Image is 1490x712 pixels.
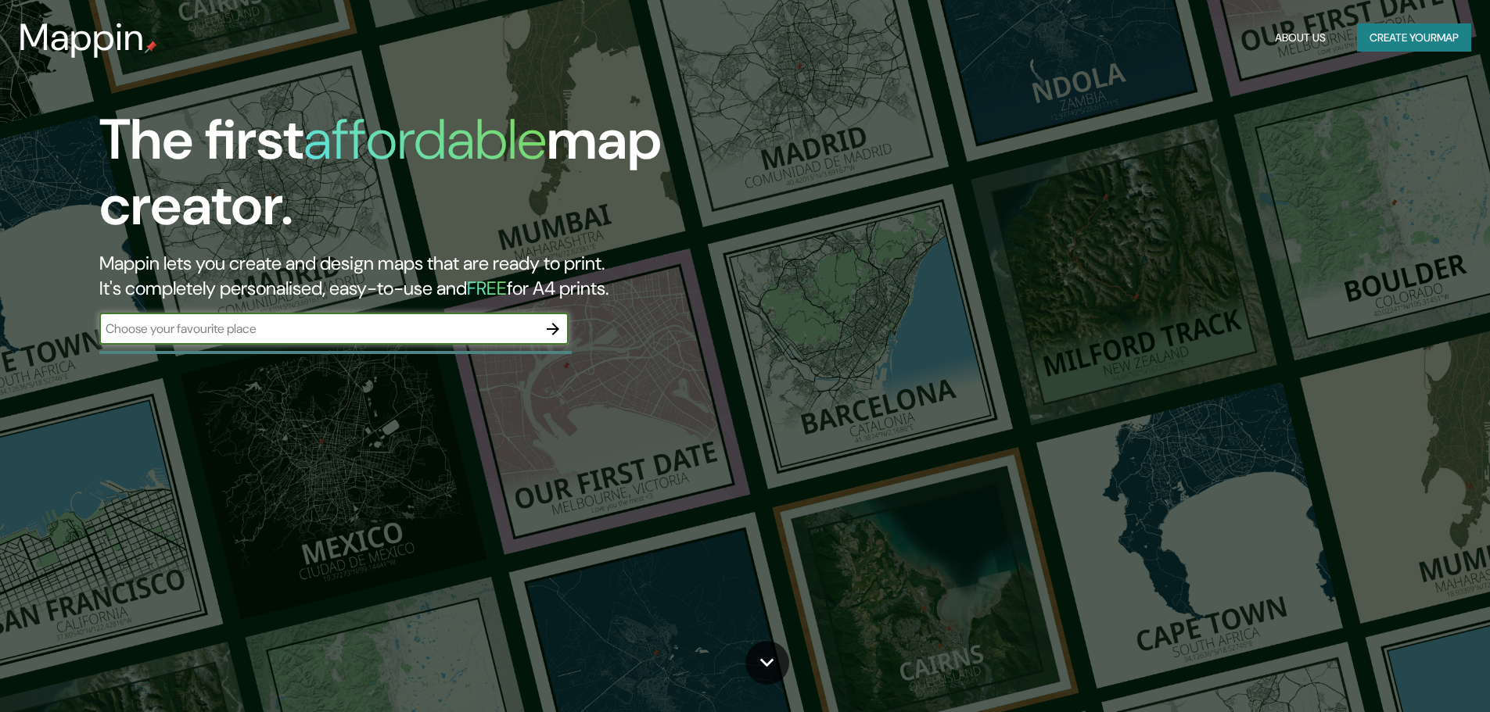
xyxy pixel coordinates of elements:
[145,41,157,53] img: mappin-pin
[1269,23,1332,52] button: About Us
[1351,651,1473,695] iframe: Help widget launcher
[99,107,845,251] h1: The first map creator.
[303,103,547,176] h1: affordable
[467,276,507,300] h5: FREE
[19,16,145,59] h3: Mappin
[99,251,845,301] h2: Mappin lets you create and design maps that are ready to print. It's completely personalised, eas...
[99,320,537,338] input: Choose your favourite place
[1357,23,1471,52] button: Create yourmap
